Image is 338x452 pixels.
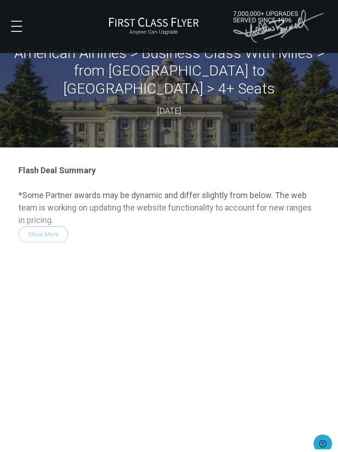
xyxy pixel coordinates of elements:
time: [DATE] [157,106,181,116]
small: Anyone Can Upgrade [109,29,199,35]
iframe: Opens a widget where you can find more information [314,434,332,449]
h3: Flash Deal Summary [18,166,320,175]
img: First Class Flyer [109,17,199,27]
h2: American Airlines > Business Class With Miles > from [GEOGRAPHIC_DATA] to [GEOGRAPHIC_DATA] > 4+ ... [7,44,331,97]
a: First Class FlyerAnyone Can Upgrade [109,17,199,35]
